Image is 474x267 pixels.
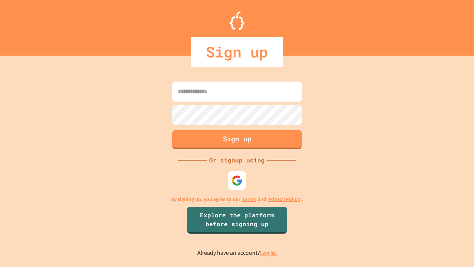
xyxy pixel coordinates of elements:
[260,249,277,257] a: Log in.
[231,175,243,186] img: google-icon.svg
[197,248,277,258] p: Already have an account?
[171,195,303,203] p: By signing up, you agree to our and .
[268,195,300,203] a: Privacy Policy
[230,11,244,30] img: Logo.svg
[413,205,467,237] iframe: chat widget
[242,195,256,203] a: Terms
[172,130,302,149] button: Sign up
[187,207,287,234] a: Explore the platform before signing up
[443,237,467,260] iframe: chat widget
[207,156,267,165] div: Or signup using
[191,37,283,67] div: Sign up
